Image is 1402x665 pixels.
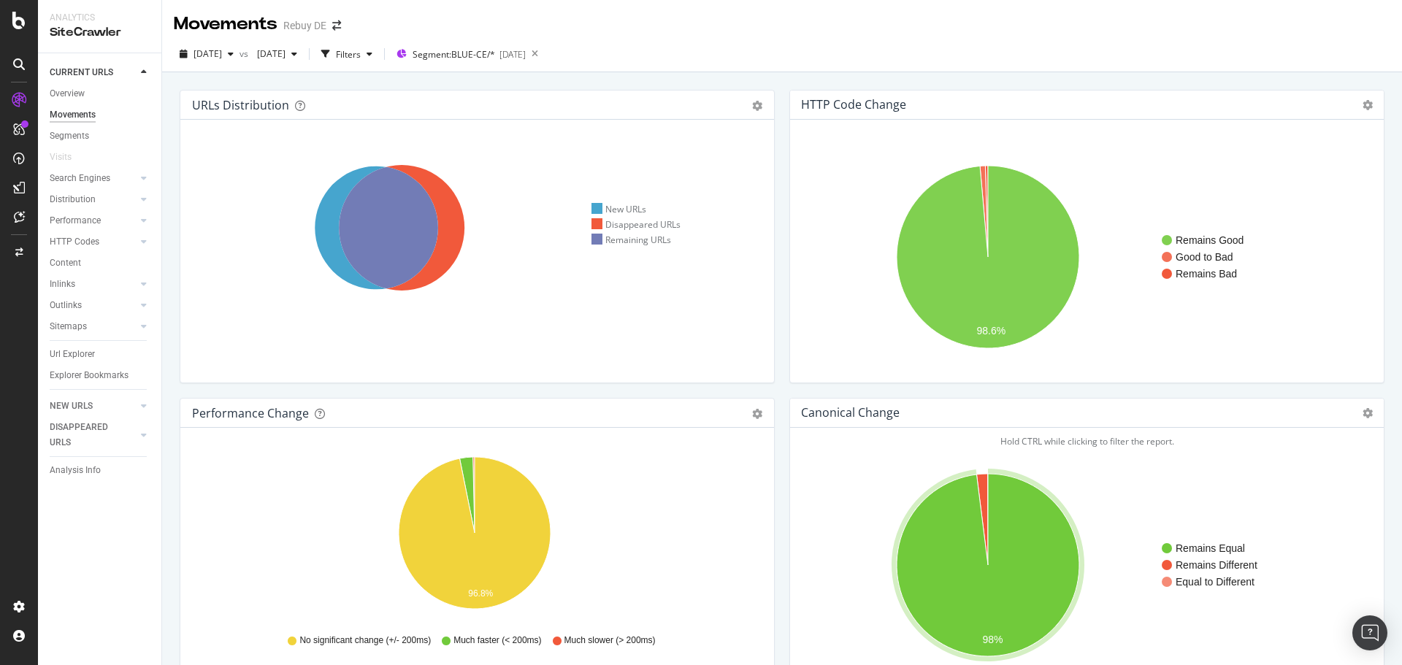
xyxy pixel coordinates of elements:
span: 2025 Aug. 5th [194,47,222,60]
a: Segments [50,128,151,144]
div: New URLs [591,203,647,215]
i: Options [1363,100,1373,110]
div: Sitemaps [50,319,87,334]
span: No significant change (+/- 200ms) [299,634,431,647]
text: Remains Good [1176,234,1244,246]
a: Url Explorer [50,347,151,362]
div: NEW URLS [50,399,93,414]
text: Equal to Different [1176,576,1254,588]
div: DISAPPEARED URLS [50,420,123,450]
a: Inlinks [50,277,137,292]
text: 98% [982,634,1003,645]
svg: A chart. [802,143,1367,371]
div: Url Explorer [50,347,95,362]
a: Sitemaps [50,319,137,334]
span: vs [240,47,251,60]
a: Search Engines [50,171,137,186]
div: gear [752,101,762,111]
text: Remains Different [1176,559,1257,571]
div: Analysis Info [50,463,101,478]
div: Distribution [50,192,96,207]
a: Outlinks [50,298,137,313]
div: Open Intercom Messenger [1352,615,1387,650]
button: Segment:BLUE-CE/*[DATE] [391,42,526,66]
div: Performance Change [192,406,309,420]
a: Analysis Info [50,463,151,478]
i: Options [1363,408,1373,418]
button: [DATE] [251,42,303,66]
text: Remains Bad [1176,268,1237,280]
div: Outlinks [50,298,82,313]
div: Analytics [50,12,150,24]
a: Movements [50,107,151,123]
div: HTTP Codes [50,234,99,250]
button: [DATE] [174,42,240,66]
div: Rebuy DE [283,18,326,33]
h4: Canonical Change [801,403,900,423]
div: Segments [50,128,89,144]
a: Overview [50,86,151,101]
div: SiteCrawler [50,24,150,41]
a: DISAPPEARED URLS [50,420,137,450]
a: Visits [50,150,86,165]
div: arrow-right-arrow-left [332,20,341,31]
a: Explorer Bookmarks [50,368,151,383]
span: Much slower (> 200ms) [564,634,656,647]
div: Inlinks [50,277,75,292]
span: 2025 May. 20th [251,47,286,60]
div: Remaining URLs [591,234,672,246]
div: Disappeared URLs [591,218,681,231]
a: HTTP Codes [50,234,137,250]
div: Filters [336,48,361,61]
button: Filters [315,42,378,66]
a: Performance [50,213,137,228]
div: Visits [50,150,72,165]
a: Distribution [50,192,137,207]
div: Overview [50,86,85,101]
a: Content [50,255,151,271]
div: CURRENT URLS [50,65,113,80]
div: Search Engines [50,171,110,186]
svg: A chart. [192,451,757,620]
text: 96.8% [468,588,493,599]
div: URLs Distribution [192,98,289,112]
div: Content [50,255,81,271]
span: Segment: BLUE-CE/* [413,48,495,61]
a: NEW URLS [50,399,137,414]
text: 98.6% [976,325,1005,337]
div: gear [752,409,762,419]
div: Movements [50,107,96,123]
text: Remains Equal [1176,542,1245,554]
span: Much faster (< 200ms) [453,634,541,647]
a: CURRENT URLS [50,65,137,80]
text: Good to Bad [1176,251,1233,263]
div: Performance [50,213,101,228]
span: Hold CTRL while clicking to filter the report. [1000,435,1174,447]
div: [DATE] [499,48,526,61]
div: Explorer Bookmarks [50,368,129,383]
div: Movements [174,12,277,36]
h4: HTTP Code Change [801,95,906,115]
